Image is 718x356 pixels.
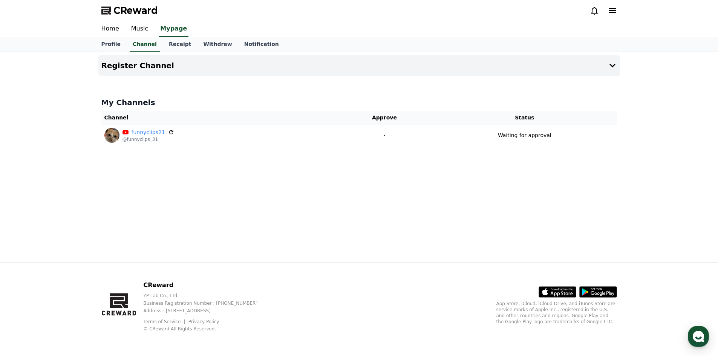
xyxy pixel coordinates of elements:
p: @funnyclips_31 [122,136,174,142]
h4: Register Channel [101,61,174,70]
th: Channel [101,111,337,125]
h4: My Channels [101,97,617,108]
img: funnyclips21 [104,128,119,143]
a: Home [95,21,125,37]
p: App Store, iCloud, iCloud Drive, and iTunes Store are service marks of Apple Inc., registered in ... [496,301,617,325]
a: Profile [95,37,127,52]
p: © CReward All Rights Reserved. [143,326,269,332]
span: CReward [113,5,158,17]
a: Notification [238,37,285,52]
p: YP Lab Co., Ltd. [143,293,269,299]
th: Status [432,111,617,125]
a: Channel [130,37,160,52]
p: CReward [143,281,269,290]
a: Terms of Service [143,319,186,324]
p: - [340,131,429,139]
button: Register Channel [98,55,620,76]
p: Business Registration Number : [PHONE_NUMBER] [143,300,269,306]
a: funnyclips21 [132,128,165,136]
p: Waiting for approval [498,131,551,139]
a: Privacy Policy [188,319,219,324]
a: Withdraw [197,37,238,52]
p: Address : [STREET_ADDRESS] [143,308,269,314]
a: CReward [101,5,158,17]
a: Mypage [159,21,188,37]
a: Receipt [163,37,197,52]
th: Approve [337,111,432,125]
a: Music [125,21,155,37]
